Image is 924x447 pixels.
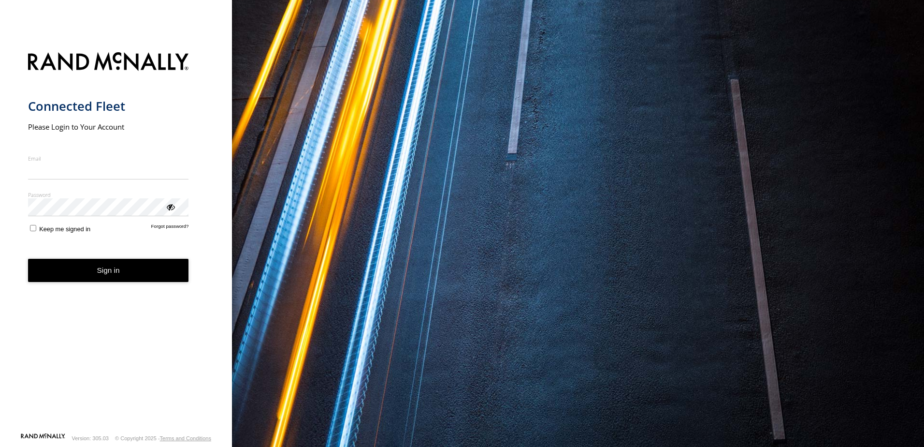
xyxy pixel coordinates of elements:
[28,155,189,162] label: Email
[28,50,189,75] img: Rand McNally
[28,191,189,198] label: Password
[115,435,211,441] div: © Copyright 2025 -
[30,225,36,231] input: Keep me signed in
[39,225,90,233] span: Keep me signed in
[151,223,189,233] a: Forgot password?
[72,435,109,441] div: Version: 305.03
[160,435,211,441] a: Terms and Conditions
[28,46,204,432] form: main
[28,98,189,114] h1: Connected Fleet
[21,433,65,443] a: Visit our Website
[28,259,189,283] button: Sign in
[165,202,175,211] div: ViewPassword
[28,122,189,132] h2: Please Login to Your Account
